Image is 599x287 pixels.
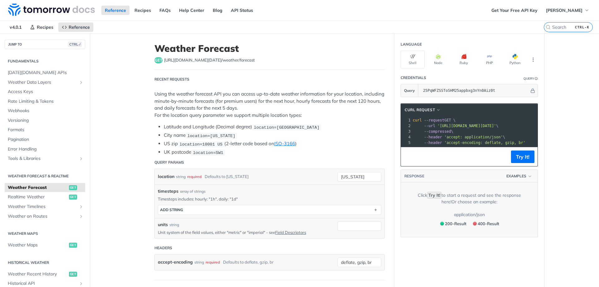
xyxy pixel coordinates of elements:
div: string [176,172,186,181]
a: Weather Mapsget [5,240,85,250]
div: 1 [401,117,412,123]
span: Access Keys [8,89,84,95]
span: Weather Timelines [8,204,77,210]
span: get [69,272,77,277]
span: '[URL][DOMAIN_NAME][DATE]' [437,124,496,128]
span: --header [424,141,442,145]
span: GET \ [413,118,455,122]
span: Recipes [37,24,53,30]
div: Click to start a request and see the response here! Or choose an example: [410,192,528,205]
span: Weather Recent History [8,271,67,277]
span: --header [424,135,442,139]
div: 4 [401,134,412,140]
h2: Historical Weather [5,260,85,265]
span: Realtime Weather [8,194,67,200]
span: Examples [506,173,526,179]
span: https://api.tomorrow.io/v4/weather/forecast [164,57,255,63]
span: Error Handling [8,146,84,152]
a: Reference [58,22,93,32]
a: Weather Recent Historyget [5,270,85,279]
button: Show subpages for Tools & Libraries [79,156,84,161]
svg: Search [546,25,551,30]
div: required [206,258,220,267]
div: Defaults to deflate, gzip, br [223,258,274,267]
button: Hide [529,87,536,94]
li: UK postcode [164,149,385,156]
div: QueryInformation [524,76,538,81]
div: 2 [401,123,412,129]
div: Defaults to [US_STATE] [205,172,249,181]
span: get [154,57,163,63]
a: Field Descriptors [275,230,306,235]
button: Copy to clipboard [404,152,413,161]
button: 400400-Result [470,220,501,228]
span: location=[GEOGRAPHIC_DATA] [254,125,319,130]
li: City name [164,132,385,139]
button: Query [401,84,418,97]
a: FAQs [156,6,174,15]
span: 200 - Result [445,221,466,226]
a: Weather on RoutesShow subpages for Weather on Routes [5,212,85,221]
button: Examples [504,173,534,179]
a: Help Center [176,6,208,15]
div: Query Params [154,160,184,165]
span: location=SW1 [193,150,223,155]
span: 400 [473,222,477,225]
a: Formats [5,125,85,135]
span: get [69,185,77,190]
span: Rate Limiting & Tokens [8,98,84,105]
span: Webhooks [8,108,84,114]
div: required [187,172,202,181]
button: RESPONSE [404,173,425,179]
span: Weather Forecast [8,185,67,191]
a: Blog [209,6,226,15]
button: Python [503,51,527,68]
input: apikey [420,84,529,97]
span: --url [424,124,435,128]
a: [DATE][DOMAIN_NAME] APIs [5,68,85,77]
a: Weather Forecastget [5,183,85,192]
a: Rate Limiting & Tokens [5,97,85,106]
code: Try It! [427,192,441,199]
a: Recipes [131,6,154,15]
button: Try It! [511,151,534,163]
label: units [158,221,168,228]
button: JUMP TOCTRL-/ [5,40,85,49]
h1: Weather Forecast [154,43,385,54]
p: Using the weather forecast API you can access up-to-date weather information for your location, i... [154,91,385,119]
button: ADD string [158,205,381,215]
div: Language [401,42,422,47]
button: [PERSON_NAME] [543,6,593,15]
a: Reference [101,6,129,15]
div: 3 [401,129,412,134]
span: get [69,243,77,248]
div: Recent Requests [154,77,189,82]
div: array of strings [180,189,206,194]
a: Recipes [27,22,57,32]
a: Weather Data LayersShow subpages for Weather Data Layers [5,78,85,87]
span: CTRL-/ [68,42,82,47]
button: Ruby [452,51,476,68]
div: ADD string [160,207,183,212]
button: Show subpages for Weather Timelines [79,204,84,209]
span: \ [413,129,453,134]
span: Pagination [8,136,84,143]
a: API Status [227,6,256,15]
li: US zip (2-letter code based on ) [164,140,385,147]
svg: More ellipsis [530,57,536,62]
span: 200 [440,222,444,225]
span: Historical API [8,280,77,287]
button: Show subpages for Historical API [79,281,84,286]
a: Error Handling [5,145,85,154]
a: Versioning [5,116,85,125]
p: Timesteps includes: hourly: "1h", daily: "1d" [158,196,381,202]
label: location [158,172,174,181]
span: Reference [69,24,90,30]
span: timesteps [158,188,178,195]
button: cURL Request [402,107,443,113]
button: 200200-Result [437,220,469,228]
div: 5 [401,140,412,146]
span: Formats [8,127,84,133]
a: ISO-3166 [274,141,295,146]
span: [PERSON_NAME] [546,7,582,13]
